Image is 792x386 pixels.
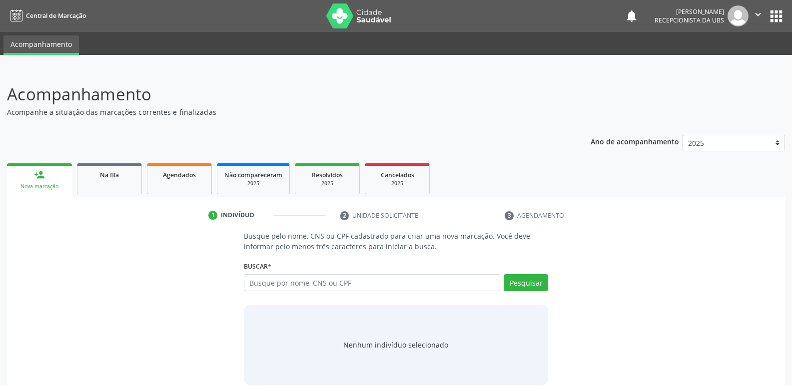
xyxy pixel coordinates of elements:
[372,180,422,187] div: 2025
[655,16,724,24] span: Recepcionista da UBS
[7,107,552,117] p: Acompanhe a situação das marcações correntes e finalizadas
[163,171,196,179] span: Agendados
[244,274,500,291] input: Busque por nome, CNS ou CPF
[381,171,414,179] span: Cancelados
[768,7,785,25] button: apps
[655,7,724,16] div: [PERSON_NAME]
[312,171,343,179] span: Resolvidos
[100,171,119,179] span: Na fila
[591,135,679,147] p: Ano de acompanhamento
[7,82,552,107] p: Acompanhamento
[244,231,548,252] p: Busque pelo nome, CNS ou CPF cadastrado para criar uma nova marcação. Você deve informar pelo men...
[753,9,764,20] i: 
[343,340,448,350] div: Nenhum indivíduo selecionado
[224,180,282,187] div: 2025
[26,11,86,20] span: Central de Marcação
[3,35,79,55] a: Acompanhamento
[302,180,352,187] div: 2025
[625,9,639,23] button: notifications
[14,183,65,190] div: Nova marcação
[208,211,217,220] div: 1
[7,7,86,24] a: Central de Marcação
[34,169,45,180] div: person_add
[728,5,749,26] img: img
[224,171,282,179] span: Não compareceram
[244,259,271,274] label: Buscar
[504,274,548,291] button: Pesquisar
[749,5,768,26] button: 
[221,211,254,220] div: Indivíduo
